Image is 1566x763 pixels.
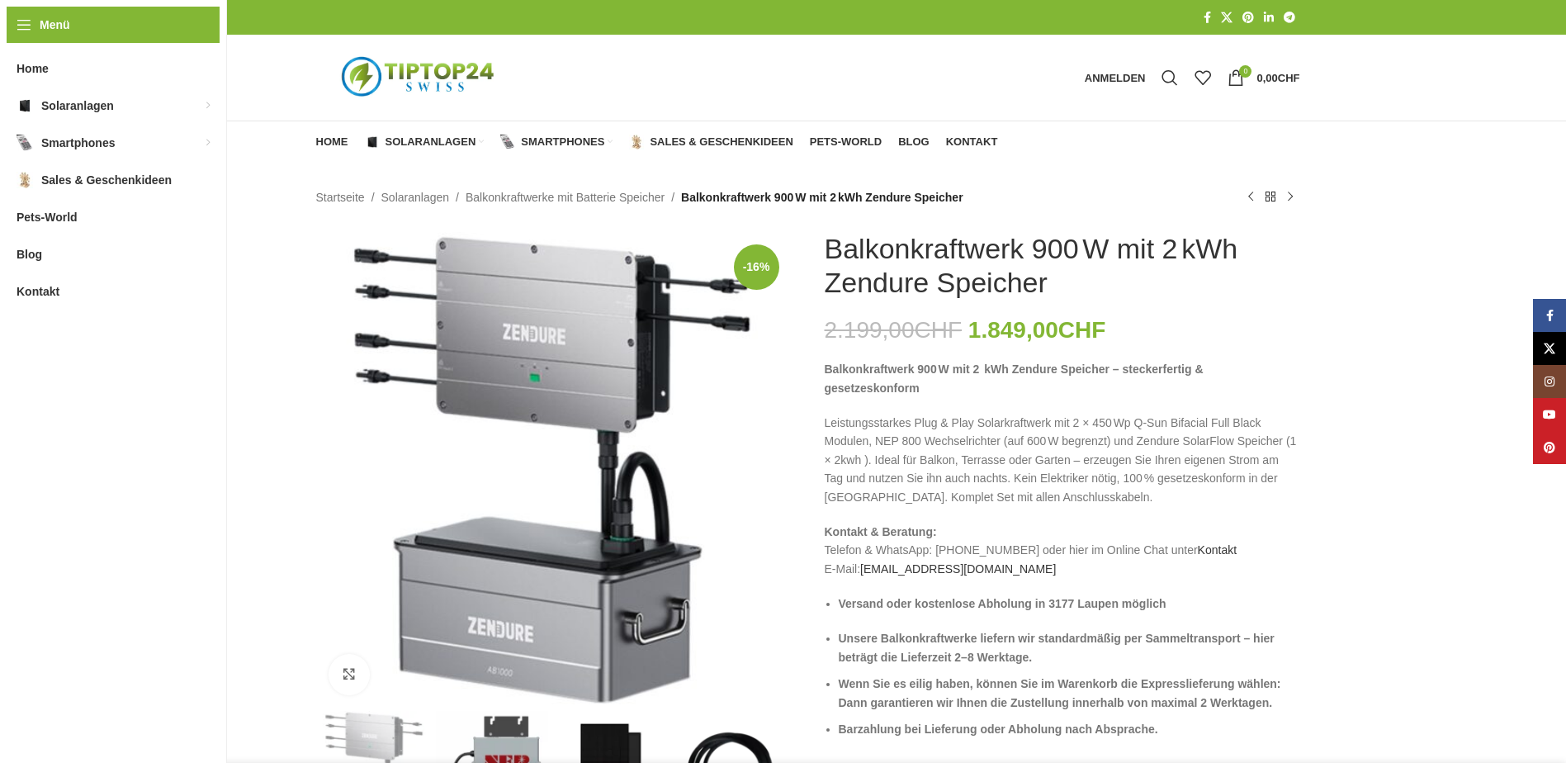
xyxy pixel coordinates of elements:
[839,723,1158,736] strong: Barzahlung bei Lieferung oder Abholung nach Absprache.
[825,363,1204,394] strong: Balkonkraftwerk 900 W mit 2 kWh Zendure Speicher – steckerfertig & gesetzeskonform
[1153,61,1186,94] a: Suche
[1237,7,1259,29] a: Pinterest Social Link
[365,126,485,159] a: Solaranlagen
[839,597,1166,610] strong: Versand oder kostenlose Abholung in 3177 Laupen möglich
[316,126,348,159] a: Home
[734,244,779,290] span: -16%
[365,135,380,149] img: Solaranlagen
[41,91,114,121] span: Solaranlagen
[681,188,963,206] span: Balkonkraftwerk 900 W mit 2 kWh Zendure Speicher
[1219,61,1308,94] a: 0 0,00CHF
[40,16,70,34] span: Menü
[316,232,792,708] img: Zendure-Solaflow
[1256,72,1299,84] bdi: 0,00
[629,135,644,149] img: Sales & Geschenkideen
[41,165,172,195] span: Sales & Geschenkideen
[825,232,1300,300] h1: Balkonkraftwerk 900 W mit 2 kWh Zendure Speicher
[316,188,365,206] a: Startseite
[500,126,613,159] a: Smartphones
[316,70,523,83] a: Logo der Website
[1533,299,1566,332] a: Facebook Social Link
[308,126,1006,159] div: Hauptnavigation
[650,135,792,149] span: Sales & Geschenkideen
[1085,73,1146,83] span: Anmelden
[1533,398,1566,431] a: YouTube Social Link
[17,239,42,269] span: Blog
[17,172,33,188] img: Sales & Geschenkideen
[825,317,963,343] bdi: 2.199,00
[1533,332,1566,365] a: X Social Link
[810,135,882,149] span: Pets-World
[17,97,33,114] img: Solaranlagen
[1076,61,1154,94] a: Anmelden
[1280,187,1300,207] a: Nächstes Produkt
[825,525,937,538] strong: Kontakt & Beratung:
[1259,7,1279,29] a: LinkedIn Social Link
[386,135,476,149] span: Solaranlagen
[839,677,1281,708] strong: Wenn Sie es eilig haben, können Sie im Warenkorb die Expresslieferung wählen: Dann garantieren wi...
[968,317,1106,343] bdi: 1.849,00
[1533,365,1566,398] a: Instagram Social Link
[381,188,450,206] a: Solaranlagen
[17,135,33,151] img: Smartphones
[839,632,1275,663] strong: Unsere Balkonkraftwerke liefern wir standardmäßig per Sammeltransport – hier beträgt die Lieferze...
[946,126,998,159] a: Kontakt
[41,128,115,158] span: Smartphones
[825,523,1300,578] p: Telefon & WhatsApp: [PHONE_NUMBER] oder hier im Online Chat unter E-Mail:
[1186,61,1219,94] div: Meine Wunschliste
[17,202,78,232] span: Pets-World
[1278,72,1300,84] span: CHF
[316,135,348,149] span: Home
[17,54,49,83] span: Home
[316,188,963,206] nav: Breadcrumb
[898,135,930,149] span: Blog
[1239,65,1251,78] span: 0
[810,126,882,159] a: Pets-World
[629,126,792,159] a: Sales & Geschenkideen
[1199,7,1216,29] a: Facebook Social Link
[1216,7,1237,29] a: X Social Link
[898,126,930,159] a: Blog
[860,562,1056,576] a: [EMAIL_ADDRESS][DOMAIN_NAME]
[500,135,515,149] img: Smartphones
[521,135,604,149] span: Smartphones
[17,277,59,306] span: Kontakt
[1198,543,1237,557] a: Kontakt
[466,188,665,206] a: Balkonkraftwerke mit Batterie Speicher
[825,414,1300,506] p: Leistungsstarkes Plug & Play Solarkraftwerk mit 2 × 450 Wp Q‑Sun Bifacial Full Black Modulen, NEP...
[1058,317,1106,343] span: CHF
[1241,187,1261,207] a: Vorheriges Produkt
[1279,7,1300,29] a: Telegram Social Link
[1533,431,1566,464] a: Pinterest Social Link
[946,135,998,149] span: Kontakt
[915,317,963,343] span: CHF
